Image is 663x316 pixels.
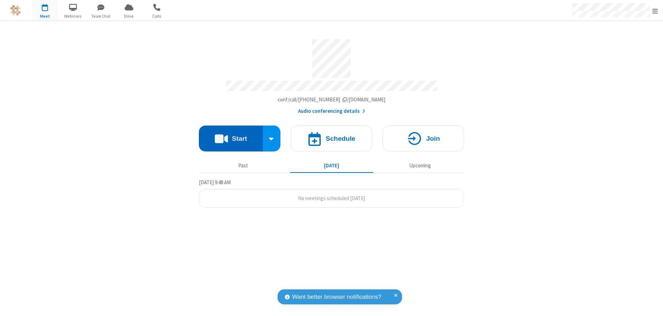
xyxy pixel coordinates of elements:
[426,135,440,142] h4: Join
[646,298,658,311] iframe: Chat
[199,179,231,186] span: [DATE] 9:48 AM
[263,126,281,151] div: Start conference options
[292,293,381,302] span: Want better browser notifications?
[88,13,114,19] span: Team Chat
[290,159,373,172] button: [DATE]
[378,159,462,172] button: Upcoming
[60,13,86,19] span: Webinars
[10,5,21,16] img: QA Selenium DO NOT DELETE OR CHANGE
[383,126,464,151] button: Join
[326,135,355,142] h4: Schedule
[278,96,386,103] span: Copy my meeting room link
[298,107,365,115] button: Audio conferencing details
[199,34,464,115] section: Account details
[298,195,365,201] span: No meetings scheduled [DATE]
[199,126,263,151] button: Start
[202,159,285,172] button: Past
[32,13,58,19] span: Meet
[232,135,247,142] h4: Start
[144,13,170,19] span: Calls
[291,126,372,151] button: Schedule
[278,96,386,104] button: Copy my meeting room linkCopy my meeting room link
[199,178,464,208] section: Today's Meetings
[116,13,142,19] span: Drive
